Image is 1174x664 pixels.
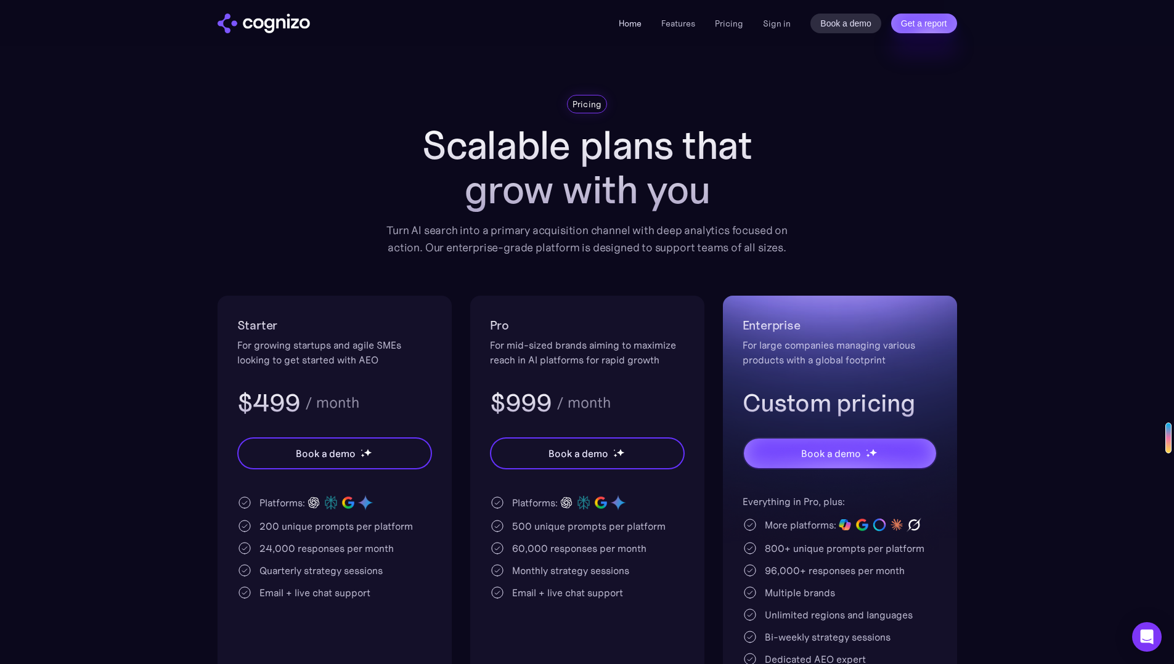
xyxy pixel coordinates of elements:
[556,395,611,410] div: / month
[237,437,432,469] a: Book a demostarstarstar
[743,338,937,367] div: For large companies managing various products with a global footprint
[512,495,558,510] div: Platforms:
[743,387,937,419] h3: Custom pricing
[801,446,860,461] div: Book a demo
[613,453,618,458] img: star
[490,437,685,469] a: Book a demostarstarstar
[866,449,868,451] img: star
[378,222,797,256] div: Turn AI search into a primary acquisition channel with deep analytics focused on action. Our ente...
[259,585,370,600] div: Email + live chat support
[237,338,432,367] div: For growing startups and agile SMEs looking to get started with AEO
[743,494,937,509] div: Everything in Pro, plus:
[378,123,797,212] h1: Scalable plans that grow with you
[512,519,666,533] div: 500 unique prompts per platform
[661,18,695,29] a: Features
[765,630,891,644] div: Bi-weekly strategy sessions
[869,448,877,456] img: star
[548,446,608,461] div: Book a demo
[765,517,836,532] div: More platforms:
[237,315,432,335] h2: Starter
[573,98,602,110] div: Pricing
[259,563,383,578] div: Quarterly strategy sessions
[715,18,743,29] a: Pricing
[512,541,646,556] div: 60,000 responses per month
[765,585,835,600] div: Multiple brands
[361,449,362,451] img: star
[512,563,629,578] div: Monthly strategy sessions
[259,541,394,556] div: 24,000 responses per month
[1132,622,1162,652] div: Open Intercom Messenger
[512,585,623,600] div: Email + live chat support
[364,448,372,456] img: star
[891,14,957,33] a: Get a report
[866,453,870,458] img: star
[305,395,359,410] div: / month
[296,446,355,461] div: Book a demo
[765,541,924,556] div: 800+ unique prompts per platform
[616,448,624,456] img: star
[490,315,685,335] h2: Pro
[619,18,642,29] a: Home
[218,14,310,33] img: cognizo logo
[490,338,685,367] div: For mid-sized brands aiming to maximize reach in AI platforms for rapid growth
[765,563,905,578] div: 96,000+ responses per month
[613,449,615,451] img: star
[743,437,937,469] a: Book a demostarstarstar
[259,495,305,510] div: Platforms:
[361,453,365,458] img: star
[237,387,301,419] h3: $499
[763,16,791,31] a: Sign in
[743,315,937,335] h2: Enterprise
[259,519,413,533] div: 200 unique prompts per platform
[490,387,552,419] h3: $999
[218,14,310,33] a: home
[810,14,881,33] a: Book a demo
[765,607,913,622] div: Unlimited regions and languages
